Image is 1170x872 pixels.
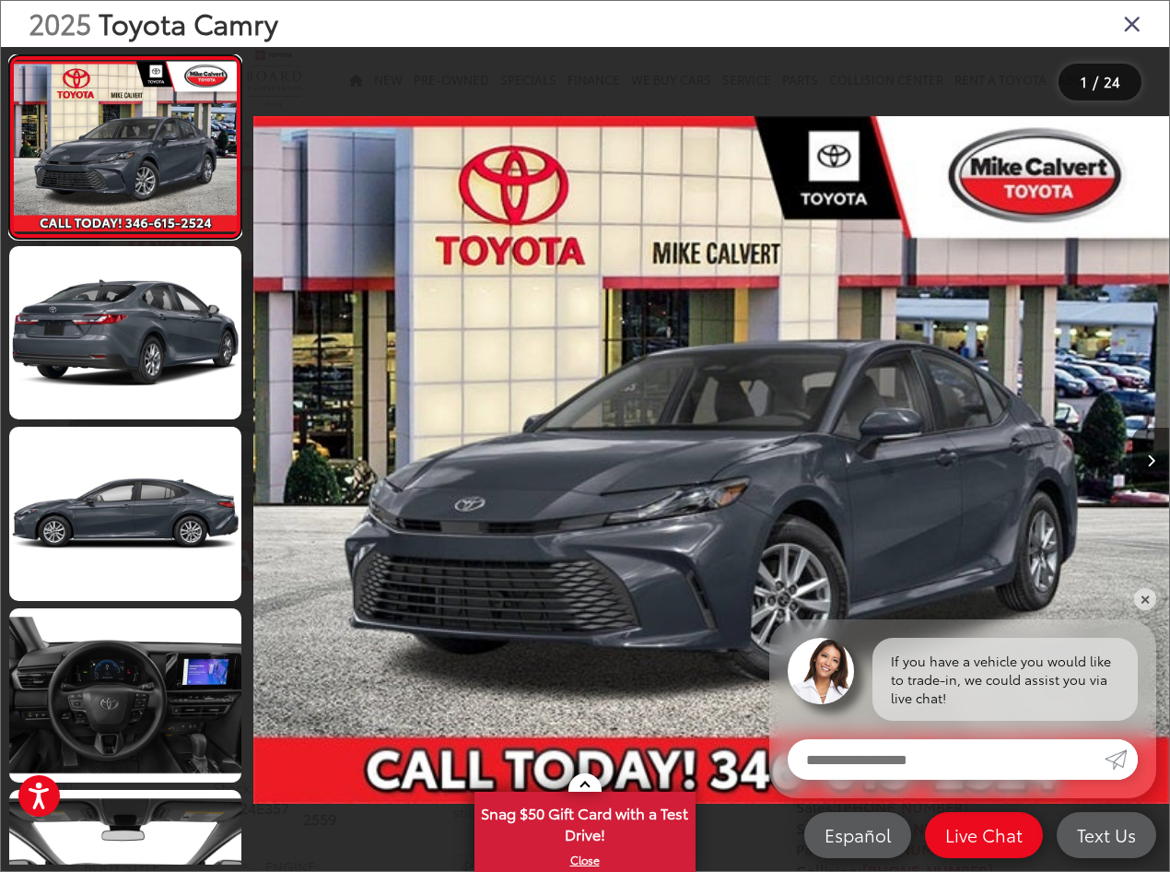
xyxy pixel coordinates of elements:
[1057,812,1156,858] a: Text Us
[815,823,900,846] span: Español
[1091,76,1100,88] span: /
[788,739,1105,780] input: Enter your message
[6,425,243,602] img: 2025 Toyota Camry LE
[1123,11,1141,35] i: Close gallery
[925,812,1043,858] a: Live Chat
[476,794,694,850] span: Snag $50 Gift Card with a Test Drive!
[6,244,243,421] img: 2025 Toyota Camry LE
[1105,739,1138,780] a: Submit
[99,3,278,42] span: Toyota Camry
[1104,71,1120,91] span: 24
[6,607,243,784] img: 2025 Toyota Camry LE
[1132,428,1169,492] button: Next image
[12,62,239,232] img: 2025 Toyota Camry LE
[253,67,1169,852] img: 2025 Toyota Camry LE
[1068,823,1145,846] span: Text Us
[788,638,854,704] img: Agent profile photo
[1081,71,1087,91] span: 1
[804,812,911,858] a: Español
[936,823,1032,846] span: Live Chat
[872,638,1138,721] div: If you have a vehicle you would like to trade-in, we could assist you via live chat!
[29,3,91,42] span: 2025
[253,67,1169,852] div: 2025 Toyota Camry LE 0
